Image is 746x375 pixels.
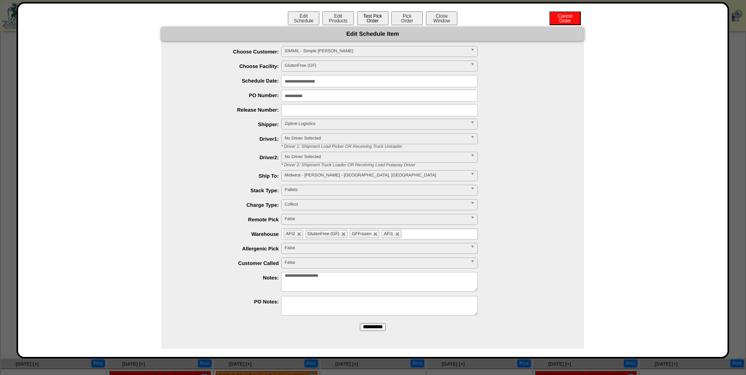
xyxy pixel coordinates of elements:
[177,246,281,252] label: Allergenic Pick
[285,61,467,70] span: GlutenFree (GF)
[177,260,281,266] label: Customer Called
[285,152,467,162] span: No Driver Selected
[177,173,281,179] label: Ship To:
[177,231,281,237] label: Warehouse
[384,232,393,236] span: AFI1
[177,275,281,281] label: Notes:
[285,171,467,180] span: Midwest - [PERSON_NAME] - [GEOGRAPHIC_DATA], [GEOGRAPHIC_DATA]
[285,185,467,195] span: Pallets
[286,232,295,236] span: AFI2
[426,11,457,25] button: CloseWindow
[285,243,467,253] span: False
[161,27,584,41] div: Edit Schedule Item
[177,217,281,222] label: Remote Pick
[322,11,354,25] button: EditProducts
[177,107,281,113] label: Release Number:
[177,121,281,127] label: Shipper:
[177,49,281,55] label: Choose Customer:
[285,258,467,267] span: False
[177,154,281,160] label: Driver2:
[357,11,389,25] button: Test PickOrder
[275,144,584,149] div: * Driver 1: Shipment Load Picker OR Receiving Truck Unloader
[177,78,281,84] label: Schedule Date:
[549,11,581,25] button: CancelOrder
[285,119,467,129] span: Zipline Logistics
[425,18,458,24] a: CloseWindow
[177,202,281,208] label: Charge Type:
[288,11,319,25] button: EditSchedule
[352,232,372,236] span: GFFrozen
[177,63,281,69] label: Choose Facility:
[177,92,281,98] label: PO Number:
[177,136,281,142] label: Driver1:
[285,200,467,209] span: Collect
[177,187,281,193] label: Stack Type:
[275,163,584,167] div: * Driver 2: Shipment Truck Loader OR Receiving Load Putaway Driver
[285,134,467,143] span: No Driver Selected
[285,214,467,224] span: False
[285,46,467,56] span: SIMMIL - Simple [PERSON_NAME]
[177,299,281,305] label: PO Notes:
[391,11,423,25] button: PickOrder
[308,232,339,236] span: GlutenFree (GF)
